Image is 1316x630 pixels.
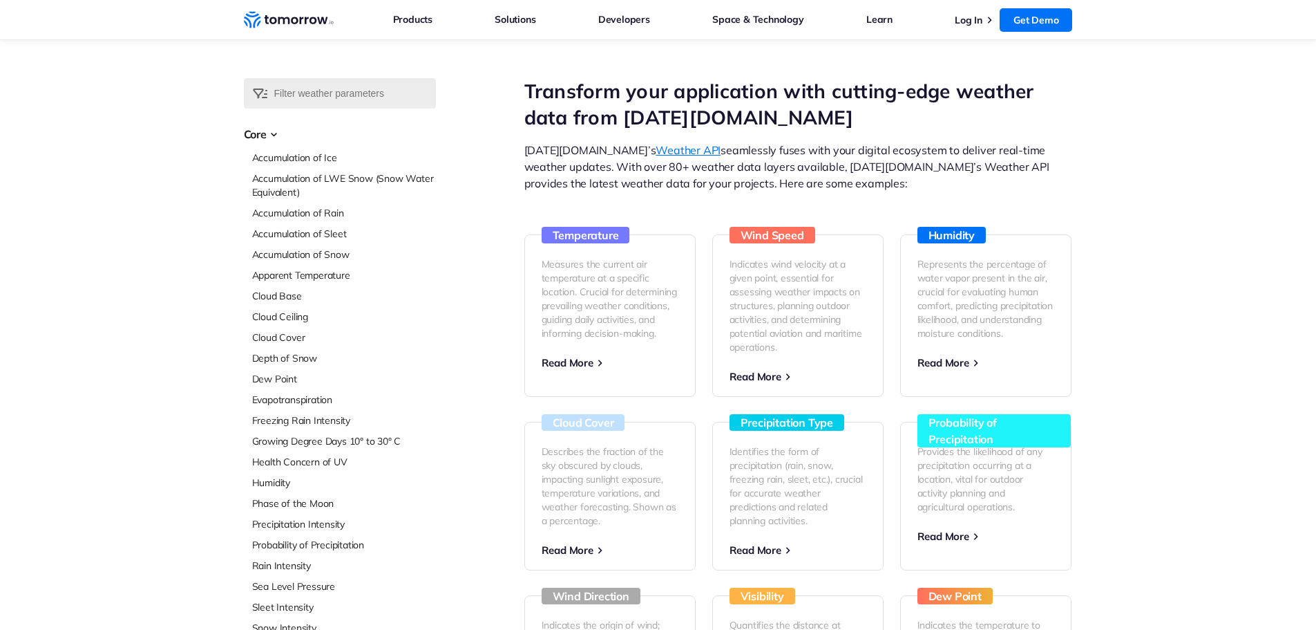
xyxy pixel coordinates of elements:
[252,434,436,448] a: Growing Degree Days 10° to 30° C
[729,227,815,243] h3: Wind Speed
[252,151,436,165] a: Accumulation of Ice
[252,455,436,469] a: Health Concern of UV
[252,538,436,552] a: Probability of Precipitation
[955,14,982,26] a: Log In
[542,257,678,340] p: Measures the current air temperature at a specific location. Crucial for determining prevailing w...
[656,143,721,157] a: Weather API
[524,78,1073,131] h1: Transform your application with cutting-edge weather data from [DATE][DOMAIN_NAME]
[252,372,436,386] a: Dew Point
[729,370,781,383] span: Read More
[252,559,436,573] a: Rain Intensity
[252,414,436,427] a: Freezing Rain Intensity
[244,10,334,30] a: Home link
[917,445,1054,514] p: Provides the likelihood of any precipitation occurring at a location, vital for outdoor activity ...
[917,257,1054,340] p: Represents the percentage of water vapor present in the air, crucial for evaluating human comfort...
[866,10,893,28] a: Learn
[252,310,436,324] a: Cloud Ceiling
[252,331,436,344] a: Cloud Cover
[542,445,678,528] p: Describes the fraction of the sky obscured by clouds, impacting sunlight exposure, temperature va...
[1000,8,1072,32] a: Get Demo
[900,422,1071,571] a: Probability of Precipitation Provides the likelihood of any precipitation occurring at a location...
[393,10,432,28] a: Products
[729,544,781,557] span: Read More
[712,234,884,397] a: Wind Speed Indicates wind velocity at a given point, essential for assessing weather impacts on s...
[729,588,795,604] h3: Visibility
[917,356,969,369] span: Read More
[729,257,866,354] p: Indicates wind velocity at a given point, essential for assessing weather impacts on structures, ...
[252,206,436,220] a: Accumulation of Rain
[917,530,969,543] span: Read More
[542,227,630,243] h3: Temperature
[729,414,844,431] h3: Precipitation Type
[917,414,1071,447] h3: Probability of Precipitation
[252,289,436,303] a: Cloud Base
[252,227,436,241] a: Accumulation of Sleet
[524,234,696,397] a: Temperature Measures the current air temperature at a specific location. Crucial for determining ...
[252,268,436,282] a: Apparent Temperature
[542,544,593,557] span: Read More
[712,10,803,28] a: Space & Technology
[252,393,436,407] a: Evapotranspiration
[252,476,436,490] a: Humidity
[244,126,436,142] h3: Core
[900,234,1071,397] a: Humidity Represents the percentage of water vapor present in the air, crucial for evaluating huma...
[252,351,436,365] a: Depth of Snow
[244,78,436,109] input: Filter weather parameters
[524,142,1073,192] p: [DATE][DOMAIN_NAME]’s seamlessly fuses with your digital ecosystem to deliver real-time weather u...
[712,422,884,571] a: Precipitation Type Identifies the form of precipitation (rain, snow, freezing rain, sleet, etc.),...
[252,497,436,510] a: Phase of the Moon
[917,227,986,243] h3: Humidity
[542,588,640,604] h3: Wind Direction
[542,356,593,369] span: Read More
[252,580,436,593] a: Sea Level Pressure
[252,517,436,531] a: Precipitation Intensity
[542,414,625,431] h3: Cloud Cover
[252,248,436,261] a: Accumulation of Snow
[729,445,866,528] p: Identifies the form of precipitation (rain, snow, freezing rain, sleet, etc.), crucial for accura...
[252,600,436,614] a: Sleet Intensity
[252,172,436,199] a: Accumulation of LWE Snow (Snow Water Equivalent)
[917,588,993,604] h3: Dew Point
[495,10,535,28] a: Solutions
[598,10,650,28] a: Developers
[524,422,696,571] a: Cloud Cover Describes the fraction of the sky obscured by clouds, impacting sunlight exposure, te...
